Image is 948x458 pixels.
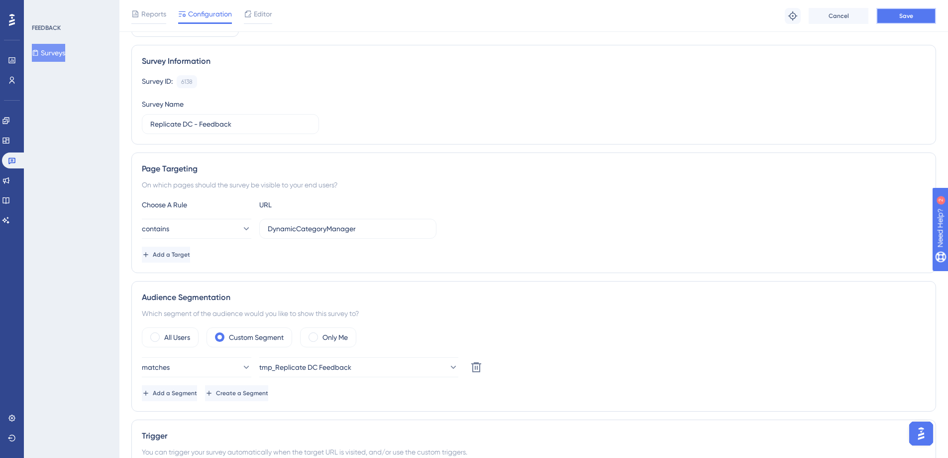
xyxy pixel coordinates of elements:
[142,219,251,239] button: contains
[142,292,926,304] div: Audience Segmentation
[164,331,190,343] label: All Users
[141,8,166,20] span: Reports
[181,78,193,86] div: 6138
[142,385,197,401] button: Add a Segment
[188,8,232,20] span: Configuration
[23,2,62,14] span: Need Help?
[829,12,849,20] span: Cancel
[142,223,169,235] span: contains
[229,331,284,343] label: Custom Segment
[906,419,936,449] iframe: UserGuiding AI Assistant Launcher
[69,5,72,13] div: 2
[259,357,458,377] button: tmp_Replicate DC Feedback
[142,307,926,319] div: Which segment of the audience would you like to show this survey to?
[809,8,868,24] button: Cancel
[205,385,268,401] button: Create a Segment
[142,199,251,211] div: Choose A Rule
[216,389,268,397] span: Create a Segment
[142,98,184,110] div: Survey Name
[142,430,926,442] div: Trigger
[142,55,926,67] div: Survey Information
[259,361,351,373] span: tmp_Replicate DC Feedback
[268,223,428,234] input: yourwebsite.com/path
[142,247,190,263] button: Add a Target
[32,44,65,62] button: Surveys
[142,163,926,175] div: Page Targeting
[899,12,913,20] span: Save
[142,179,926,191] div: On which pages should the survey be visible to your end users?
[153,389,197,397] span: Add a Segment
[259,199,369,211] div: URL
[153,251,190,259] span: Add a Target
[142,357,251,377] button: matches
[876,8,936,24] button: Save
[142,75,173,88] div: Survey ID:
[32,24,61,32] div: FEEDBACK
[322,331,348,343] label: Only Me
[150,119,311,130] input: Type your Survey name
[142,446,926,458] div: You can trigger your survey automatically when the target URL is visited, and/or use the custom t...
[254,8,272,20] span: Editor
[142,361,170,373] span: matches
